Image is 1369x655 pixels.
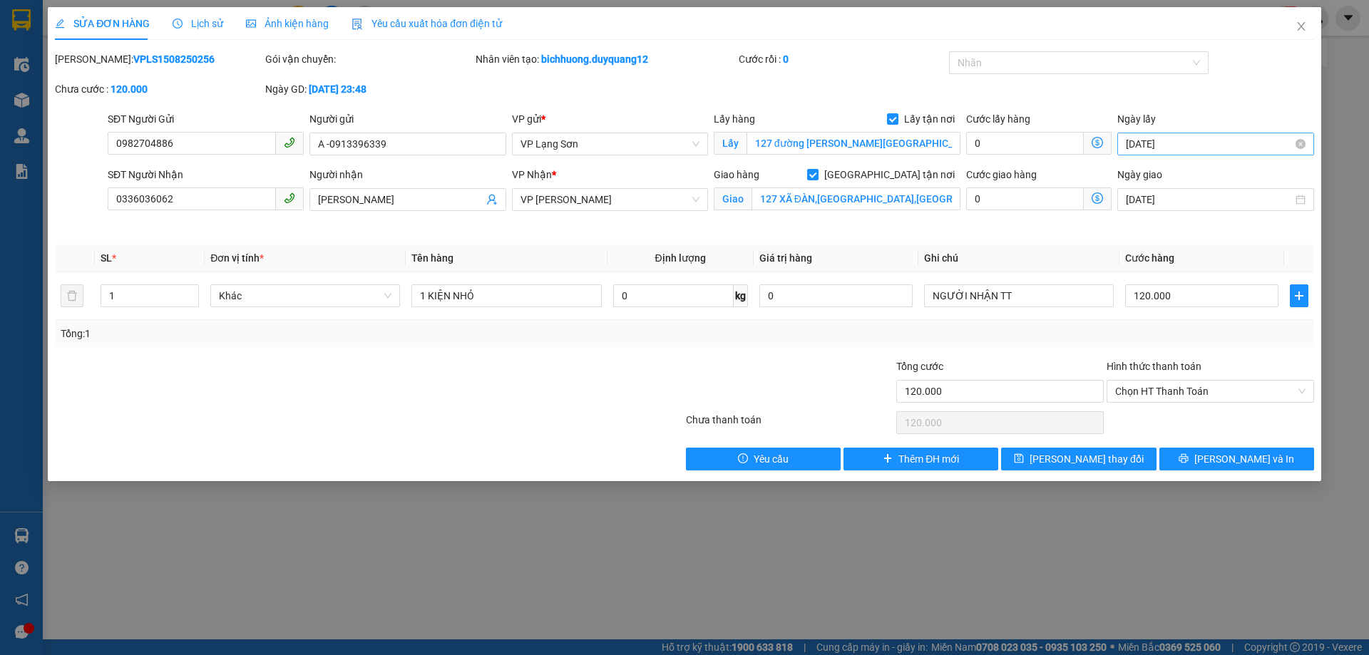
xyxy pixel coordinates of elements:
[1126,136,1292,152] input: Ngày lấy
[655,252,706,264] span: Định lượng
[739,51,946,67] div: Cước rồi :
[210,252,264,264] span: Đơn vị tính
[714,132,747,155] span: Lấy
[1126,192,1292,207] input: Ngày giao
[918,244,1119,272] th: Ghi chú
[966,113,1030,125] label: Cước lấy hàng
[759,252,812,264] span: Giá trị hàng
[541,53,648,65] b: bichhuong.duyquang12
[352,18,502,29] span: Yêu cầu xuất hóa đơn điện tử
[738,453,748,465] span: exclamation-circle
[61,284,83,307] button: delete
[1117,169,1162,180] label: Ngày giao
[924,284,1114,307] input: Ghi Chú
[966,187,1084,210] input: Cước giao hàng
[1179,453,1189,465] span: printer
[1125,252,1174,264] span: Cước hàng
[1281,7,1321,47] button: Close
[246,19,256,29] span: picture
[783,53,789,65] b: 0
[1001,448,1156,470] button: save[PERSON_NAME] thay đổi
[1296,21,1307,32] span: close
[55,19,65,29] span: edit
[265,81,473,97] div: Ngày GD:
[512,111,708,127] div: VP gửi
[966,132,1084,155] input: Cước lấy hàng
[898,111,960,127] span: Lấy tận nơi
[1014,453,1024,465] span: save
[1092,192,1103,204] span: dollar-circle
[1107,361,1201,372] label: Hình thức thanh toán
[61,326,528,341] div: Tổng: 1
[896,361,943,372] span: Tổng cước
[512,169,552,180] span: VP Nhận
[284,137,295,148] span: phone
[1115,381,1306,402] span: Chọn HT Thanh Toán
[1291,290,1308,301] span: plus
[1117,113,1156,125] label: Ngày lấy
[55,51,262,67] div: [PERSON_NAME]:
[883,453,893,465] span: plus
[108,167,304,182] div: SĐT Người Nhận
[55,81,262,97] div: Chưa cước :
[754,451,789,467] span: Yêu cầu
[309,167,506,182] div: Người nhận
[714,113,755,125] span: Lấy hàng
[1030,451,1144,467] span: [PERSON_NAME] thay đổi
[111,83,148,95] b: 120.000
[173,19,183,29] span: clock-circle
[133,53,215,65] b: VPLS1508250256
[309,111,506,127] div: Người gửi
[752,187,960,210] input: Giao tận nơi
[246,18,329,29] span: Ảnh kiện hàng
[898,451,959,467] span: Thêm ĐH mới
[734,284,748,307] span: kg
[684,412,895,437] div: Chưa thanh toán
[819,167,960,182] span: [GEOGRAPHIC_DATA] tận nơi
[352,19,363,30] img: icon
[309,83,366,95] b: [DATE] 23:48
[966,169,1037,180] label: Cước giao hàng
[1092,137,1103,148] span: dollar-circle
[411,284,601,307] input: VD: Bàn, Ghế
[486,194,498,205] span: user-add
[476,51,736,67] div: Nhân viên tạo:
[1159,448,1314,470] button: printer[PERSON_NAME] và In
[411,252,453,264] span: Tên hàng
[1296,139,1306,149] span: close-circle
[101,252,112,264] span: SL
[521,189,699,210] span: VP Minh Khai
[521,133,699,155] span: VP Lạng Sơn
[714,187,752,210] span: Giao
[686,448,841,470] button: exclamation-circleYêu cầu
[284,192,295,204] span: phone
[747,132,960,155] input: Lấy tận nơi
[219,285,391,306] span: Khác
[714,169,759,180] span: Giao hàng
[844,448,998,470] button: plusThêm ĐH mới
[1194,451,1294,467] span: [PERSON_NAME] và In
[1290,284,1308,307] button: plus
[108,111,304,127] div: SĐT Người Gửi
[55,18,150,29] span: SỬA ĐƠN HÀNG
[265,51,473,67] div: Gói vận chuyển:
[173,18,223,29] span: Lịch sử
